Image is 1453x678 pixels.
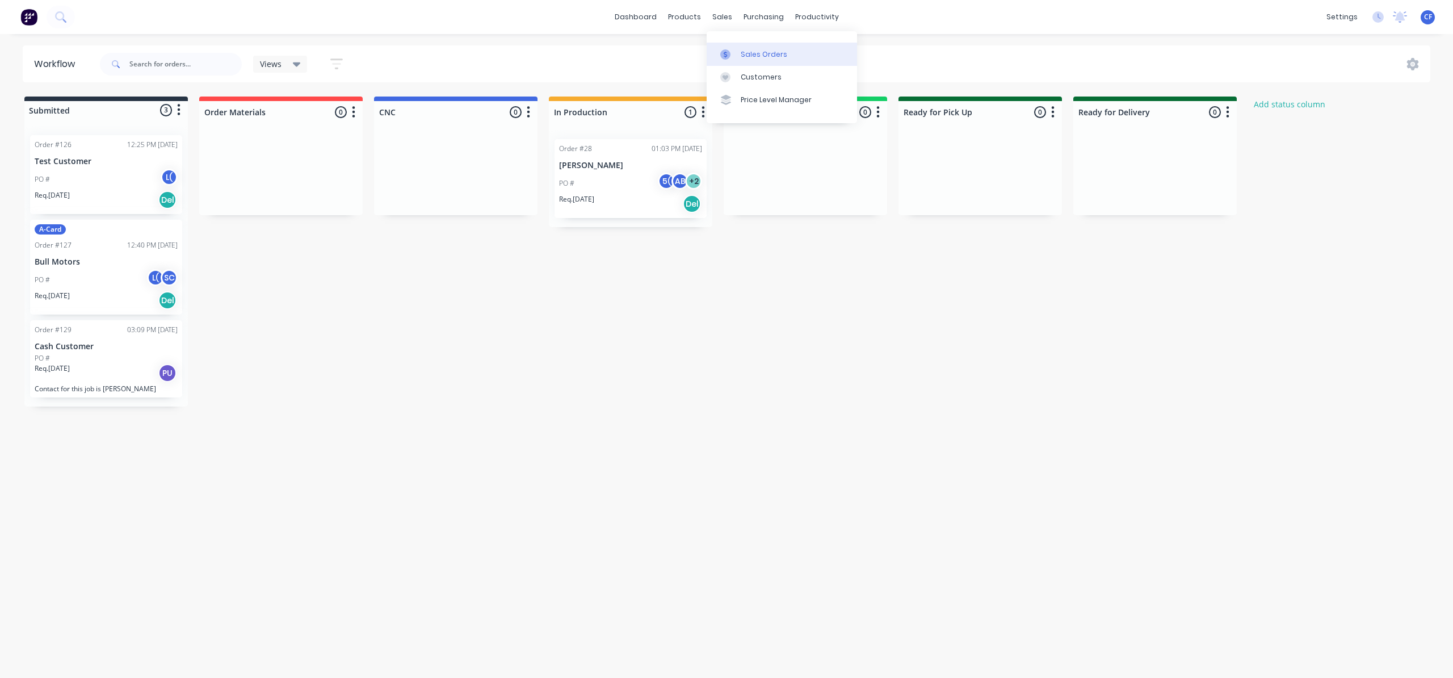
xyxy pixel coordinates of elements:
[738,9,790,26] div: purchasing
[35,363,70,374] p: Req. [DATE]
[35,325,72,335] div: Order #129
[127,325,178,335] div: 03:09 PM [DATE]
[35,174,50,185] p: PO #
[685,173,702,190] div: + 2
[707,9,738,26] div: sales
[20,9,37,26] img: Factory
[1321,9,1363,26] div: settings
[35,275,50,285] p: PO #
[741,95,812,105] div: Price Level Manager
[161,269,178,286] div: SC
[559,161,702,170] p: [PERSON_NAME]
[158,291,177,309] div: Del
[35,353,50,363] p: PO #
[555,139,707,218] div: Order #2801:03 PM [DATE][PERSON_NAME]PO #5(AB+2Req.[DATE]Del
[559,144,592,154] div: Order #28
[35,224,66,235] div: A-Card
[35,291,70,301] p: Req. [DATE]
[707,89,857,111] a: Price Level Manager
[671,173,688,190] div: AB
[790,9,845,26] div: productivity
[683,195,701,213] div: Del
[127,240,178,250] div: 12:40 PM [DATE]
[35,140,72,150] div: Order #126
[34,57,81,71] div: Workflow
[1424,12,1432,22] span: CF
[127,140,178,150] div: 12:25 PM [DATE]
[707,43,857,65] a: Sales Orders
[609,9,662,26] a: dashboard
[662,9,707,26] div: products
[741,72,782,82] div: Customers
[30,135,182,214] div: Order #12612:25 PM [DATE]Test CustomerPO #L(Req.[DATE]Del
[30,220,182,315] div: A-CardOrder #12712:40 PM [DATE]Bull MotorsPO #L(SCReq.[DATE]Del
[35,157,178,166] p: Test Customer
[559,178,574,189] p: PO #
[35,384,178,393] p: Contact for this job is [PERSON_NAME]
[147,269,164,286] div: L(
[707,66,857,89] a: Customers
[129,53,242,76] input: Search for orders...
[161,169,178,186] div: L(
[658,173,675,190] div: 5(
[35,190,70,200] p: Req. [DATE]
[652,144,702,154] div: 01:03 PM [DATE]
[35,240,72,250] div: Order #127
[35,342,178,351] p: Cash Customer
[1248,97,1332,112] button: Add status column
[260,58,282,70] span: Views
[559,194,594,204] p: Req. [DATE]
[30,320,182,398] div: Order #12903:09 PM [DATE]Cash CustomerPO #Req.[DATE]PUContact for this job is [PERSON_NAME]
[741,49,787,60] div: Sales Orders
[158,191,177,209] div: Del
[35,257,178,267] p: Bull Motors
[158,364,177,382] div: PU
